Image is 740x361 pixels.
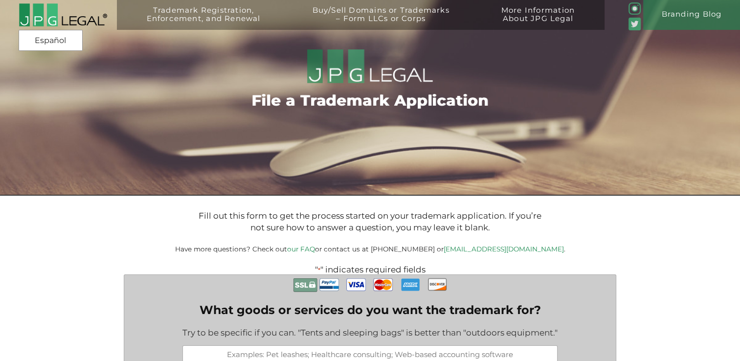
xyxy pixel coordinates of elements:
[290,6,471,36] a: Buy/Sell Domains or Trademarks– Form LLCs or Corps
[427,275,447,293] img: Discover
[401,275,420,294] img: AmEx
[628,18,641,30] img: Twitter_Social_Icon_Rounded_Square_Color-mid-green3-90.png
[96,265,644,274] p: " " indicates required fields
[346,275,366,294] img: Visa
[479,6,597,36] a: More InformationAbout JPG Legal
[628,2,641,15] img: glyph-logo_May2016-green3-90.png
[175,245,565,253] small: Have more questions? Check out or contact us at [PHONE_NUMBER] or .
[22,32,80,49] a: Español
[192,210,547,233] p: Fill out this form to get the process started on your trademark application. If you’re not sure h...
[19,3,108,27] img: 2016-logo-black-letters-3-r.png
[124,6,283,36] a: Trademark Registration,Enforcement, and Renewal
[287,245,314,253] a: our FAQ
[293,275,317,295] img: Secure Payment with SSL
[319,275,339,294] img: PayPal
[373,275,393,294] img: MasterCard
[443,245,563,253] a: [EMAIL_ADDRESS][DOMAIN_NAME]
[182,303,558,317] label: What goods or services do you want the trademark for?
[182,321,558,345] div: Try to be specific if you can. "Tents and sleeping bags" is better than "outdoors equipment."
